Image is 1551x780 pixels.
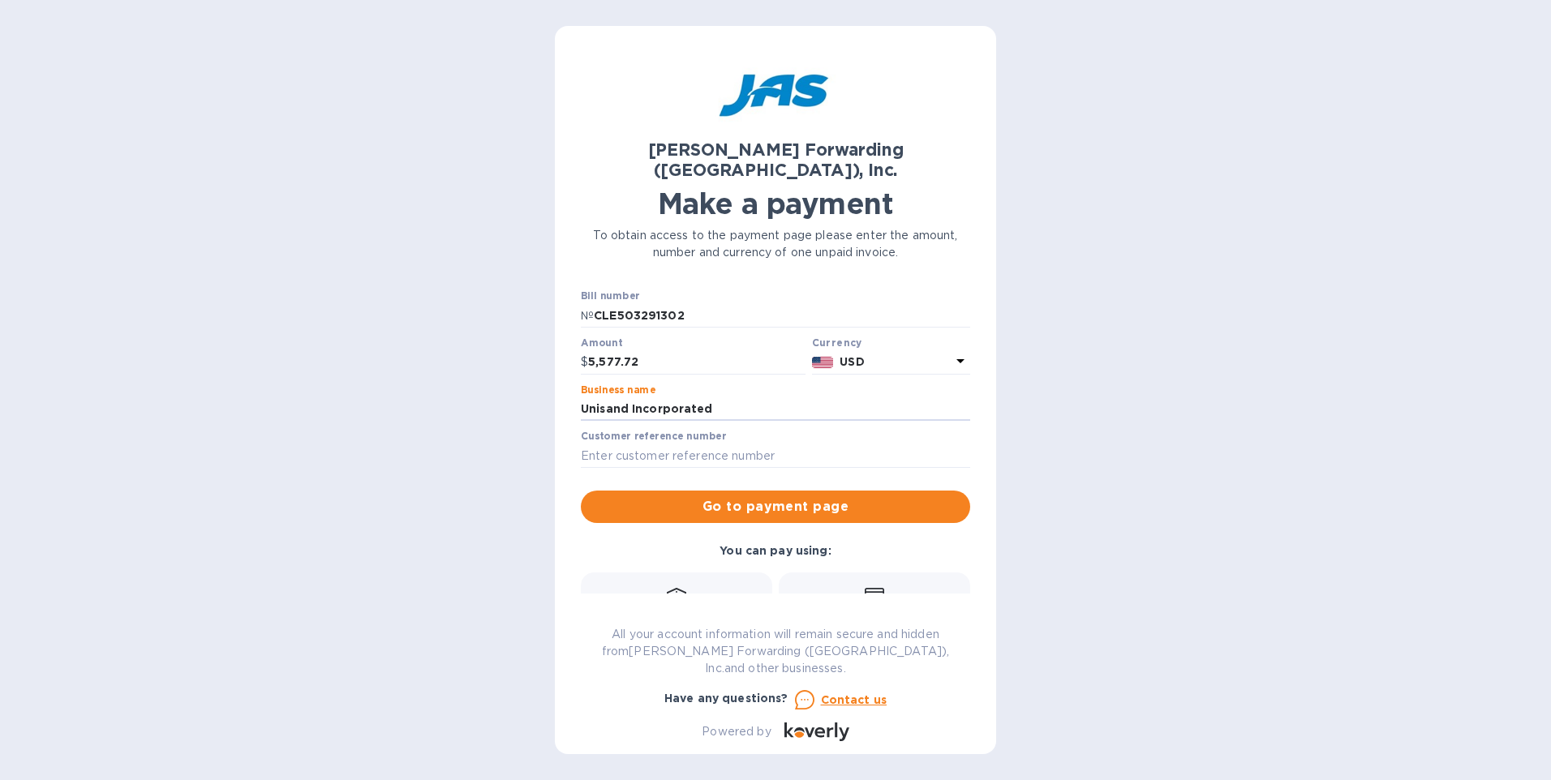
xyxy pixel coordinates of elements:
b: You can pay using: [720,544,831,557]
label: Customer reference number [581,432,726,442]
p: № [581,307,594,324]
h1: Make a payment [581,186,970,221]
p: Powered by [702,723,771,740]
b: Have any questions? [664,692,788,705]
p: All your account information will remain secure and hidden from [PERSON_NAME] Forwarding ([GEOGRA... [581,626,970,677]
input: Enter bill number [594,303,970,328]
p: To obtain access to the payment page please enter the amount, number and currency of one unpaid i... [581,227,970,261]
b: USD [840,355,864,368]
label: Amount [581,338,622,348]
u: Contact us [821,693,887,706]
img: USD [812,357,834,368]
label: Bill number [581,292,639,302]
input: 0.00 [588,350,806,375]
b: [PERSON_NAME] Forwarding ([GEOGRAPHIC_DATA]), Inc. [648,139,904,180]
button: Go to payment page [581,491,970,523]
input: Enter customer reference number [581,444,970,468]
span: Go to payment page [594,497,957,516]
input: Enter business name [581,397,970,422]
b: Currency [812,336,862,349]
p: $ [581,354,588,371]
label: Business name [581,385,655,395]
